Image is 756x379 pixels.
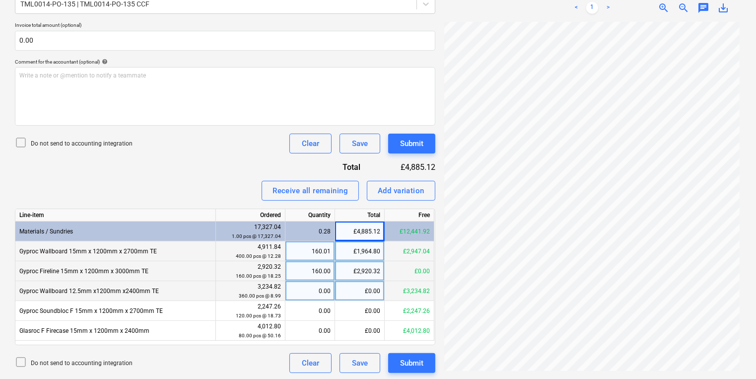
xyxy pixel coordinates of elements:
span: save_alt [717,2,729,14]
span: Materials / Sundries [19,228,73,235]
div: Save [352,137,368,150]
div: £0.00 [335,301,385,321]
div: Gyproc Soundbloc F 15mm x 1200mm x 2700mm TE [15,301,216,321]
div: Add variation [378,184,424,197]
div: £12,441.92 [385,222,434,241]
div: £0.00 [335,281,385,301]
div: Line-item [15,209,216,222]
small: 360.00 pcs @ 8.99 [239,293,281,299]
div: £0.00 [385,261,434,281]
div: 17,327.04 [220,223,281,241]
div: £2,920.32 [335,261,385,281]
button: Receive all remaining [262,181,359,201]
div: 0.00 [289,281,331,301]
small: 120.00 pcs @ 18.73 [236,313,281,318]
div: Gyproc Wallboard 15mm x 1200mm x 2700mm TE [15,241,216,261]
span: help [100,59,108,65]
a: Next page [602,2,614,14]
div: Submit [400,357,423,370]
button: Submit [388,134,435,153]
div: Gyproc Wallboard 12.5mm x1200mm x2400mm TE [15,281,216,301]
button: Save [340,134,380,153]
div: £1,964.80 [335,241,385,261]
button: Save [340,353,380,373]
div: Ordered [216,209,285,222]
div: 0.00 [289,321,331,341]
div: Comment for the accountant (optional) [15,59,435,65]
div: £2,247.26 [385,301,434,321]
div: 2,920.32 [220,262,281,281]
div: Glasroc F Firecase 15mm x 1200mm x 2400mm [15,321,216,341]
div: 2,247.26 [220,302,281,320]
div: £2,947.04 [385,241,434,261]
div: Receive all remaining [273,184,348,197]
div: Save [352,357,368,370]
iframe: Chat Widget [706,331,756,379]
button: Clear [289,353,332,373]
p: Do not send to accounting integration [31,359,133,368]
a: Previous page [570,2,582,14]
div: 0.28 [289,222,331,241]
div: Clear [302,137,319,150]
div: Submit [400,137,423,150]
div: £0.00 [335,321,385,341]
div: Free [385,209,434,222]
span: zoom_in [658,2,670,14]
span: zoom_out [678,2,689,14]
div: Gyproc Fireline 15mm x 1200mm x 3000mm TE [15,261,216,281]
div: £4,885.12 [377,161,435,173]
div: Quantity [285,209,335,222]
a: Page 1 is your current page [586,2,598,14]
input: Invoice total amount (optional) [15,31,435,51]
p: Do not send to accounting integration [31,140,133,148]
p: Invoice total amount (optional) [15,22,435,30]
div: 4,911.84 [220,242,281,261]
small: 1.00 pcs @ 17,327.04 [232,233,281,239]
span: chat [697,2,709,14]
button: Clear [289,134,332,153]
div: £4,885.12 [335,222,385,241]
div: 160.00 [289,261,331,281]
div: 0.00 [289,301,331,321]
div: Total [306,161,377,173]
button: Submit [388,353,435,373]
div: 3,234.82 [220,282,281,301]
div: £3,234.82 [385,281,434,301]
div: £4,012.80 [385,321,434,341]
div: Clear [302,357,319,370]
div: 160.01 [289,241,331,261]
small: 80.00 pcs @ 50.16 [239,333,281,338]
div: 4,012.80 [220,322,281,340]
button: Add variation [367,181,435,201]
small: 400.00 pcs @ 12.28 [236,253,281,259]
div: Total [335,209,385,222]
small: 160.00 pcs @ 18.25 [236,273,281,279]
